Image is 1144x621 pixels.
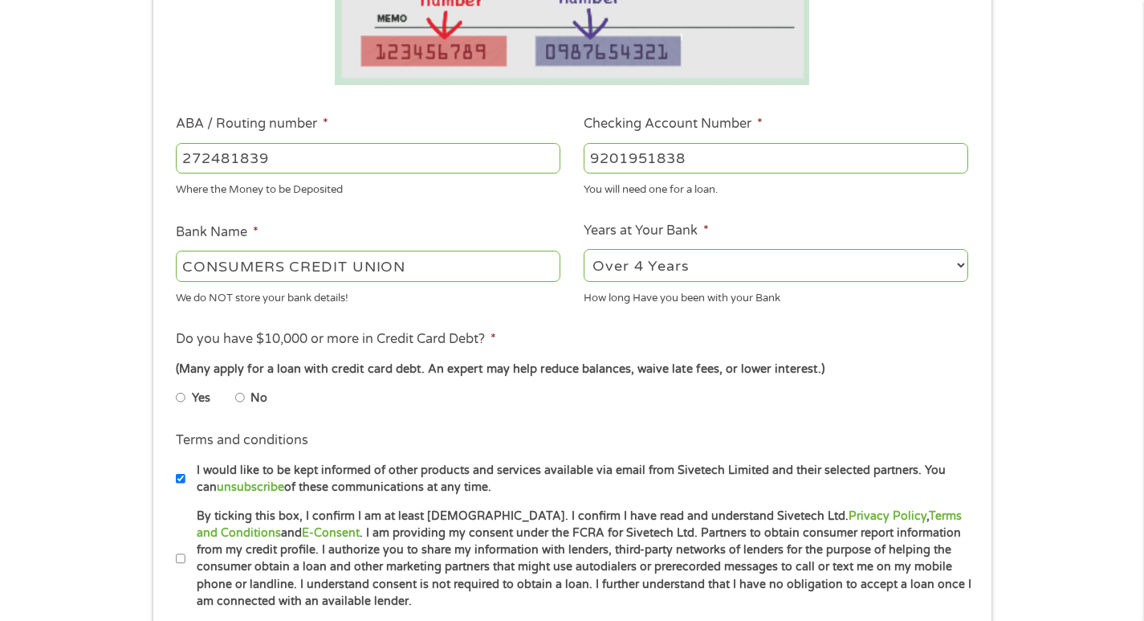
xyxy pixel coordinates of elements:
div: Where the Money to be Deposited [176,177,560,198]
a: Privacy Policy [849,509,926,523]
label: Do you have $10,000 or more in Credit Card Debt? [176,331,496,348]
label: ABA / Routing number [176,116,328,133]
label: Yes [192,390,210,407]
label: Years at Your Bank [584,223,709,239]
input: 263177916 [176,143,560,174]
a: unsubscribe [217,480,284,494]
label: Terms and conditions [176,432,308,449]
label: No [250,390,267,407]
a: E-Consent [302,526,360,540]
label: I would like to be kept informed of other products and services available via email from Sivetech... [185,462,973,496]
div: (Many apply for a loan with credit card debt. An expert may help reduce balances, waive late fees... [176,361,967,378]
a: Terms and Conditions [197,509,962,540]
label: Bank Name [176,224,259,241]
div: How long Have you been with your Bank [584,284,968,306]
label: By ticking this box, I confirm I am at least [DEMOGRAPHIC_DATA]. I confirm I have read and unders... [185,508,973,611]
input: 345634636 [584,143,968,174]
div: We do NOT store your bank details! [176,284,560,306]
div: You will need one for a loan. [584,177,968,198]
label: Checking Account Number [584,116,763,133]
